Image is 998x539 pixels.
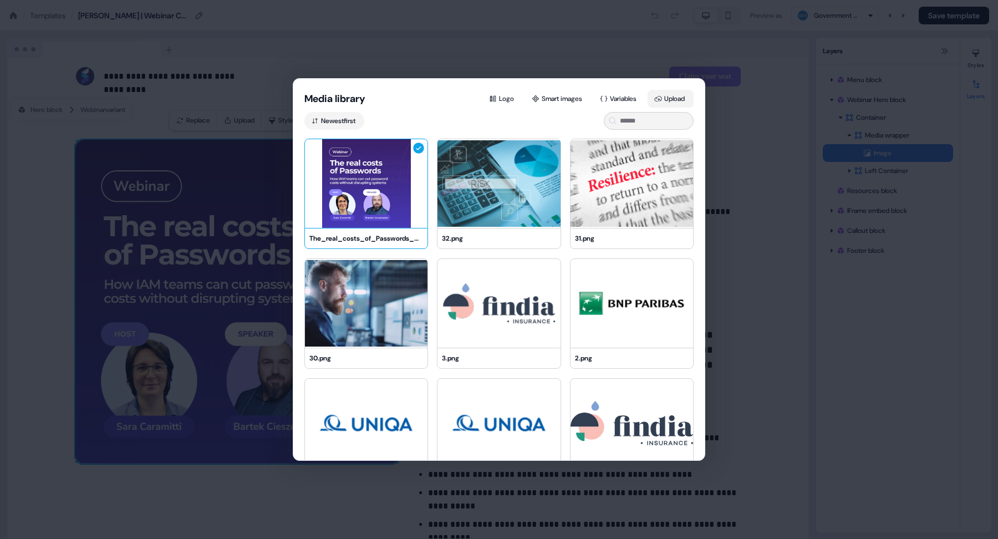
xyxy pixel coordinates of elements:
button: Newestfirst [304,112,364,130]
div: The_real_costs_of_Passwords__How_IAM_teams_can_cut_password_costs_without_disrupting_systems.jpg [309,233,423,244]
img: findia-1.svg [571,379,693,467]
img: 2.png [571,259,693,348]
button: Variables [593,90,645,108]
div: 2.png [575,353,689,364]
img: 32.png [437,139,560,228]
img: 31.png [571,139,693,228]
img: 1.png [305,379,427,467]
button: Media library [304,92,365,105]
div: 3.png [442,353,556,364]
img: The_real_costs_of_Passwords__How_IAM_teams_can_cut_password_costs_without_disrupting_systems.jpg [305,139,427,228]
img: 1.png [437,379,560,467]
img: 30.png [305,259,427,348]
div: 31.png [575,233,689,244]
button: Upload [648,90,694,108]
button: Logo [482,90,523,108]
img: 3.png [437,259,560,348]
button: Smart images [525,90,591,108]
div: 32.png [442,233,556,244]
div: 30.png [309,353,423,364]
